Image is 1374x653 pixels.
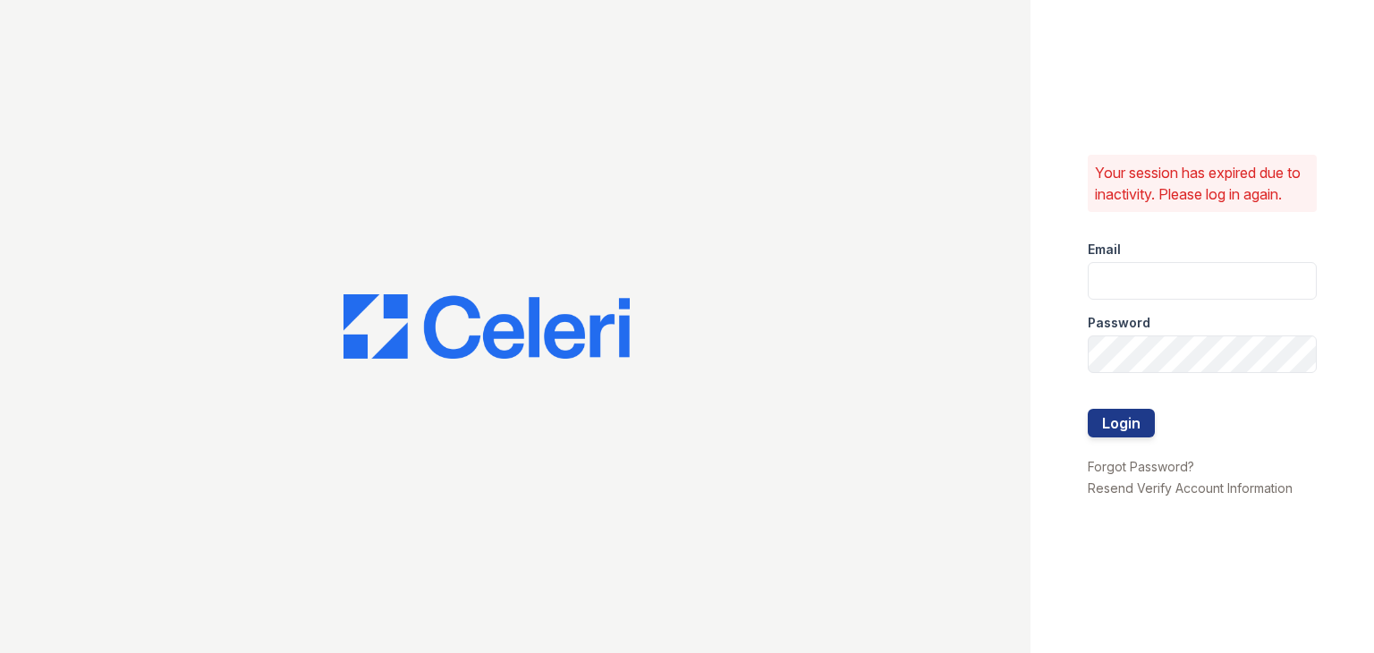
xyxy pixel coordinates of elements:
[1088,459,1194,474] a: Forgot Password?
[1088,480,1293,496] a: Resend Verify Account Information
[1088,314,1150,332] label: Password
[1088,241,1121,259] label: Email
[1095,162,1310,205] p: Your session has expired due to inactivity. Please log in again.
[343,294,630,359] img: CE_Logo_Blue-a8612792a0a2168367f1c8372b55b34899dd931a85d93a1a3d3e32e68fde9ad4.png
[1088,409,1155,437] button: Login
